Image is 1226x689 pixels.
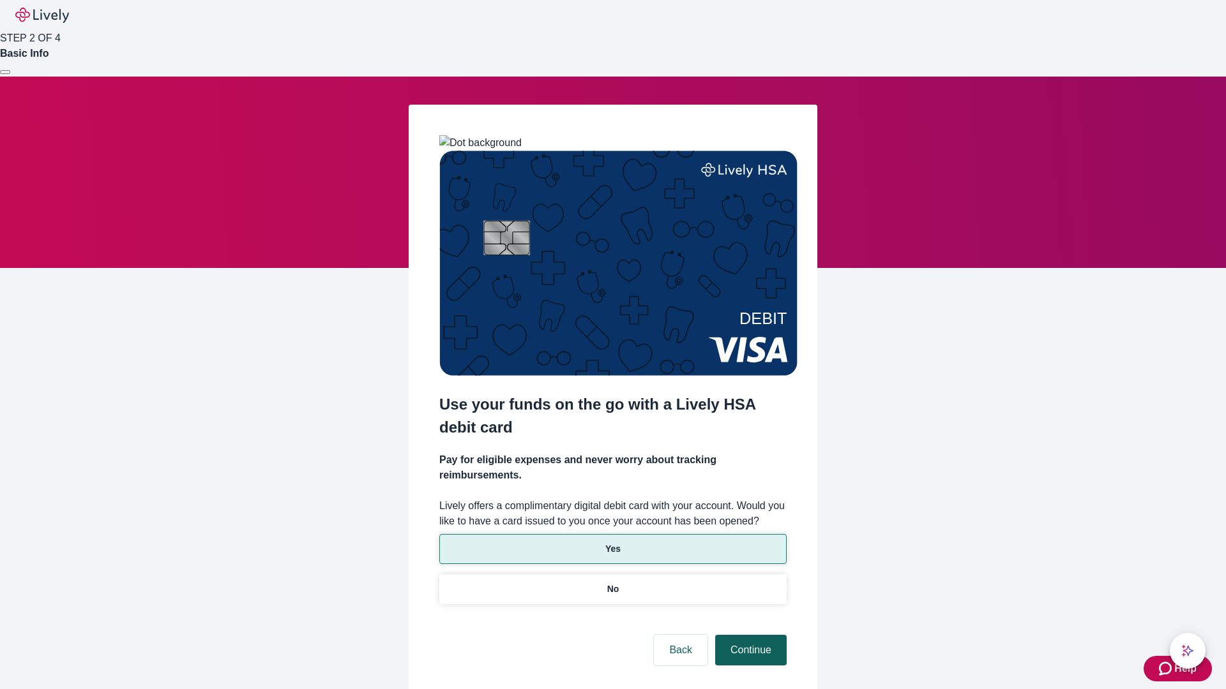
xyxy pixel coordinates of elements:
button: Continue [715,635,787,665]
button: No [439,574,787,604]
img: Dot background [439,135,522,151]
svg: Lively AI Assistant [1181,644,1194,657]
svg: Zendesk support icon [1159,661,1174,676]
label: Lively offers a complimentary digital debit card with your account. Would you like to have a card... [439,498,787,529]
img: Debit card [439,151,798,376]
p: No [607,582,619,596]
p: Yes [605,542,621,556]
h4: Pay for eligible expenses and never worry about tracking reimbursements. [439,452,787,483]
button: chat [1170,633,1206,669]
h2: Use your funds on the go with a Lively HSA debit card [439,393,787,439]
span: Help [1174,661,1197,676]
button: Zendesk support iconHelp [1144,656,1212,681]
button: Yes [439,534,787,564]
button: Back [654,635,708,665]
img: Lively [15,8,69,23]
